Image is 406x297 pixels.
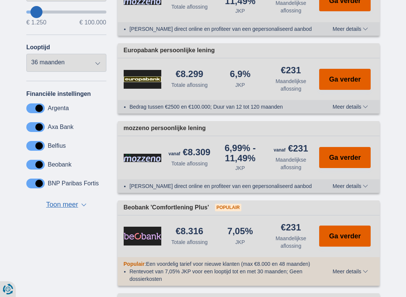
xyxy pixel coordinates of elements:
div: Maandelijkse aflossing [268,235,313,250]
div: JKP [235,81,245,89]
span: Toon meer [46,200,78,210]
input: wantToBorrow [26,11,106,14]
button: Meer details [327,268,374,274]
span: Ga verder [329,233,361,239]
span: Een voordelig tarief voor nieuwe klanten (max €8.000 en 48 maanden) [146,261,310,267]
label: Beobank [48,161,71,168]
div: €8.309 [168,148,210,158]
span: Ga verder [329,76,361,83]
span: Populair [124,261,145,267]
button: Meer details [327,183,374,189]
span: € 100.000 [79,20,106,26]
div: €231 [281,223,301,233]
span: Meer details [333,104,368,109]
button: Meer details [327,104,374,110]
div: Maandelijkse aflossing [268,156,313,171]
button: Ga verder [319,147,371,168]
span: Beobank 'Comfortlening Plus' [124,203,209,212]
div: €231 [274,144,308,155]
div: Totale aflossing [171,238,208,246]
div: JKP [235,164,245,172]
li: Rentevoet van 7,05% JKP voor een looptijd tot en met 30 maanden; Geen dossierkosten [130,268,317,283]
img: product.pl.alt Mozzeno [124,154,161,162]
span: Meer details [333,183,368,189]
span: Ga verder [329,154,361,161]
div: Totale aflossing [171,160,208,167]
button: Ga verder [319,69,371,90]
span: mozzeno persoonlijke lening [124,124,206,133]
div: Maandelijkse aflossing [268,77,313,92]
button: Toon meer ▼ [44,200,89,210]
div: JKP [235,7,245,15]
span: Europabank persoonlijke lening [124,46,215,55]
div: €8.316 [176,227,203,237]
span: ▼ [81,203,86,206]
div: JKP [235,238,245,246]
div: Totale aflossing [171,3,208,11]
span: € 1.250 [26,20,46,26]
label: Looptijd [26,44,50,51]
label: Financiële instellingen [26,91,91,97]
label: Axa Bank [48,124,73,130]
button: Ga verder [319,226,371,247]
span: Populair [215,204,241,211]
div: €231 [281,66,301,76]
div: : [118,260,323,268]
div: 7,05% [227,227,253,237]
li: [PERSON_NAME] direct online en profiteer van een gepersonaliseerd aanbod [130,182,317,190]
div: 6,9% [230,70,251,80]
div: €8.299 [176,70,203,80]
label: Belfius [48,142,66,149]
img: product.pl.alt Beobank [124,227,161,245]
button: Meer details [327,26,374,32]
img: product.pl.alt Europabank [124,70,161,89]
span: Meer details [333,26,368,32]
span: Meer details [333,269,368,274]
div: Totale aflossing [171,81,208,89]
li: [PERSON_NAME] direct online en profiteer van een gepersonaliseerd aanbod [130,25,317,33]
div: 6,99% [218,144,262,163]
li: Bedrag tussen €2500 en €100.000; Duur van 12 tot 120 maanden [130,103,317,111]
label: BNP Paribas Fortis [48,180,99,187]
label: Argenta [48,105,69,112]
